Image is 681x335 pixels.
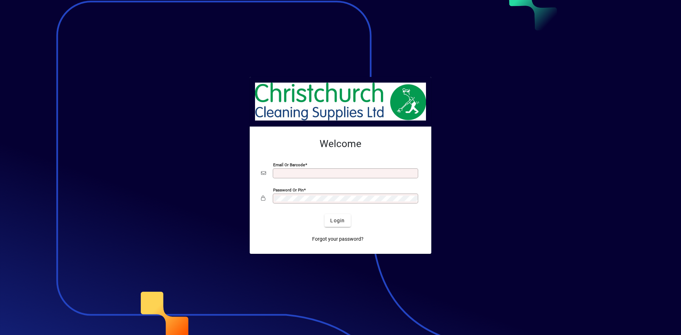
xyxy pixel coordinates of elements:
[309,233,366,245] a: Forgot your password?
[261,138,420,150] h2: Welcome
[273,162,305,167] mat-label: Email or Barcode
[312,235,364,243] span: Forgot your password?
[325,214,350,227] button: Login
[330,217,345,224] span: Login
[273,188,304,192] mat-label: Password or Pin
